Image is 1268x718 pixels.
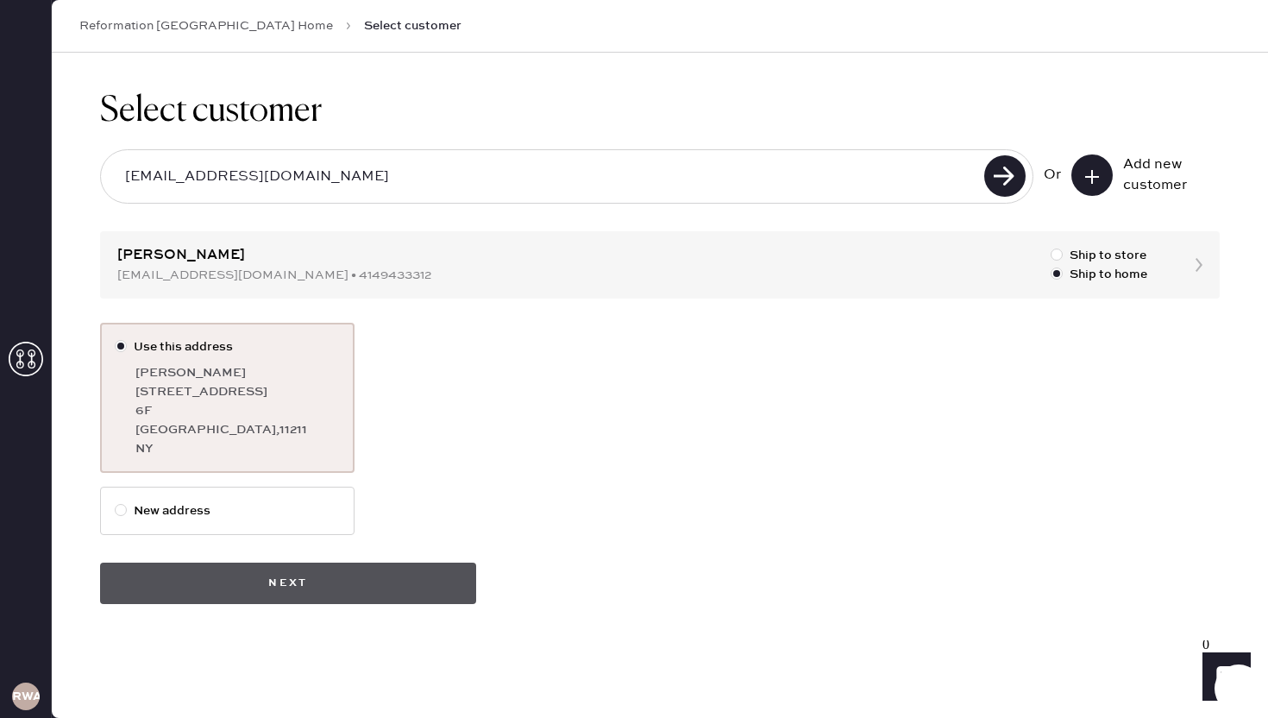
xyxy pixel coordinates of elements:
[12,690,40,702] h3: RWA
[135,439,340,458] div: NY
[135,382,340,401] div: [STREET_ADDRESS]
[115,501,340,520] label: New address
[135,363,340,382] div: [PERSON_NAME]
[1051,265,1147,284] label: Ship to home
[1123,154,1209,196] div: Add new customer
[364,17,461,35] span: Select customer
[135,420,340,439] div: [GEOGRAPHIC_DATA] , 11211
[1044,165,1061,186] div: Or
[79,17,333,35] a: Reformation [GEOGRAPHIC_DATA] Home
[1186,640,1260,715] iframe: Front Chat
[1051,246,1147,265] label: Ship to store
[111,157,979,197] input: Search by email or phone number
[100,91,1220,132] h1: Select customer
[100,563,476,604] button: Next
[115,337,340,356] label: Use this address
[135,401,340,420] div: 6F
